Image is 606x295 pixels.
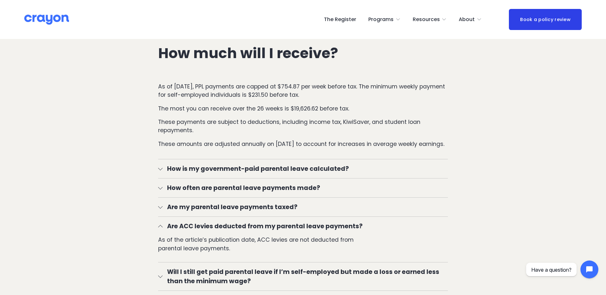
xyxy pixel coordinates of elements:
[324,14,356,25] a: The Register
[158,104,448,113] p: The most you can receive over the 26 weeks is $19,626.62 before tax.
[158,140,448,148] p: These amounts are adjusted annually on [DATE] to account for increases in average weekly earnings.
[163,164,448,173] span: How is my government-paid parental leave calculated?
[158,178,448,197] button: How often are parental leave payments made?
[158,82,448,99] p: As of [DATE], PPL payments are capped at $754.87 per week before tax. The minimum weekly payment ...
[158,217,448,236] button: Are ACC levies deducted from my parental leave payments?
[158,262,448,291] button: Will I still get paid parental leave if I’m self-employed but made a loss or earned less than the...
[368,14,401,25] a: folder dropdown
[459,15,475,24] span: About
[158,236,361,253] p: As of the article’s publication date, ACC levies are not deducted from parental leave payments.
[509,9,582,30] a: Book a policy review
[158,159,448,178] button: How is my government-paid parental leave calculated?
[158,236,448,262] div: Are ACC levies deducted from my parental leave payments?
[24,14,69,25] img: Crayon
[163,267,448,286] span: Will I still get paid parental leave if I’m self-employed but made a loss or earned less than the...
[163,202,448,212] span: Are my parental leave payments taxed?
[158,45,448,61] h2: How much will I receive?
[459,14,482,25] a: folder dropdown
[163,222,448,231] span: Are ACC levies deducted from my parental leave payments?
[413,14,447,25] a: folder dropdown
[158,118,448,135] p: These payments are subject to deductions, including income tax, KiwiSaver, and student loan repay...
[163,183,448,193] span: How often are parental leave payments made?
[368,15,394,24] span: Programs
[413,15,440,24] span: Resources
[158,198,448,216] button: Are my parental leave payments taxed?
